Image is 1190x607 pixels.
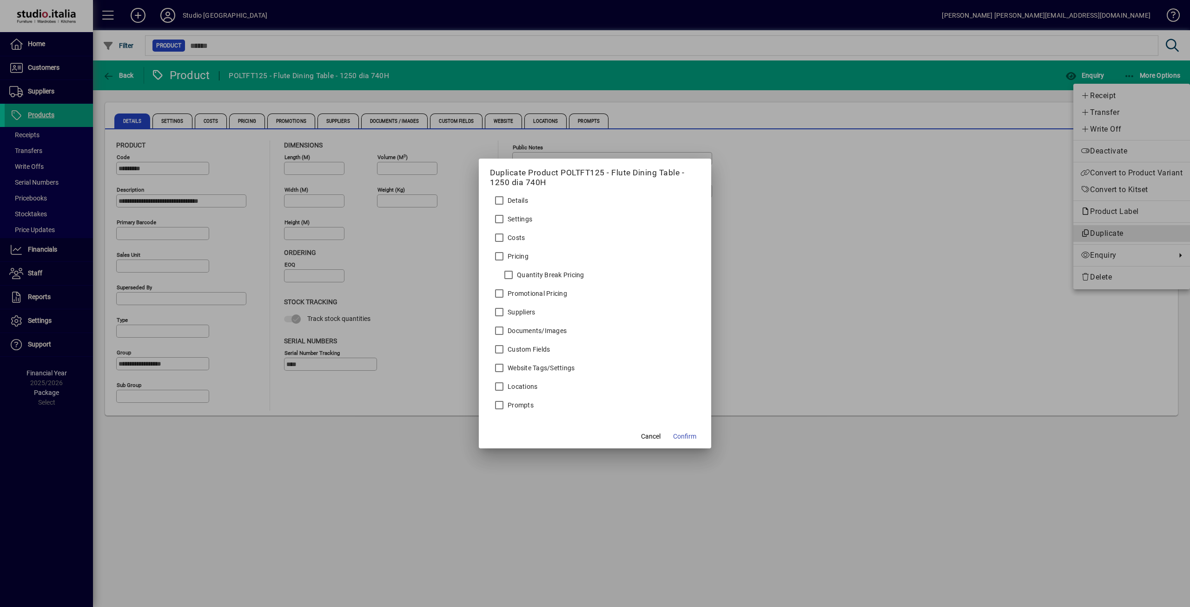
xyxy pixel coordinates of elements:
[506,233,525,242] label: Costs
[506,289,567,298] label: Promotional Pricing
[641,432,661,441] span: Cancel
[515,270,584,280] label: Quantity Break Pricing
[506,196,528,205] label: Details
[506,214,532,224] label: Settings
[506,382,537,391] label: Locations
[506,363,575,373] label: Website Tags/Settings
[636,428,666,445] button: Cancel
[506,307,535,317] label: Suppliers
[669,428,700,445] button: Confirm
[506,326,567,335] label: Documents/Images
[506,400,534,410] label: Prompts
[506,345,550,354] label: Custom Fields
[506,252,529,261] label: Pricing
[673,432,696,441] span: Confirm
[490,168,700,187] h5: Duplicate Product POLTFT125 - Flute Dining Table - 1250 dia 740H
